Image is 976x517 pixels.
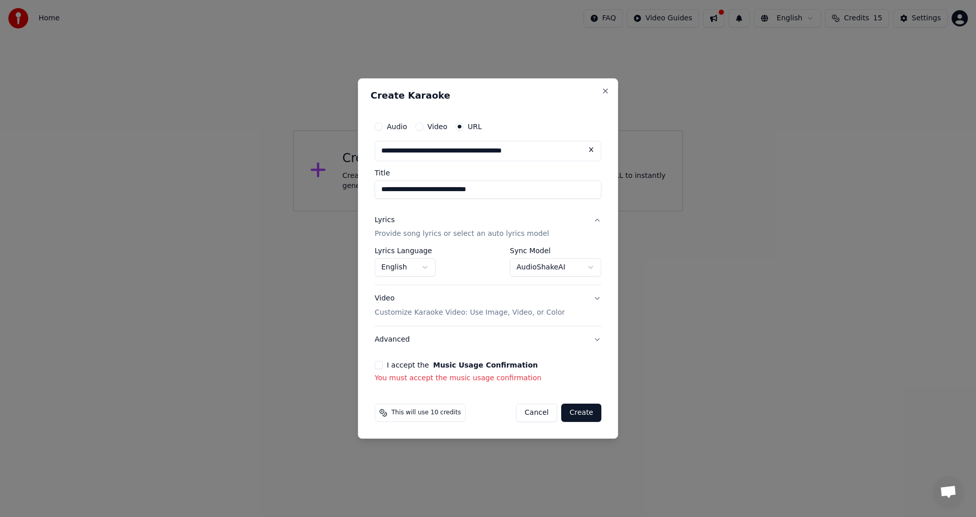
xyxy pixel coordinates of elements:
[375,215,394,225] div: Lyrics
[375,308,565,318] p: Customize Karaoke Video: Use Image, Video, or Color
[375,169,601,176] label: Title
[510,248,601,255] label: Sync Model
[375,286,601,326] button: VideoCustomize Karaoke Video: Use Image, Video, or Color
[433,361,538,369] button: I accept the
[375,294,565,318] div: Video
[387,123,407,130] label: Audio
[387,361,538,369] label: I accept the
[375,326,601,353] button: Advanced
[391,409,461,417] span: This will use 10 credits
[516,404,557,422] button: Cancel
[375,207,601,248] button: LyricsProvide song lyrics or select an auto lyrics model
[428,123,447,130] label: Video
[561,404,601,422] button: Create
[468,123,482,130] label: URL
[371,91,605,100] h2: Create Karaoke
[375,248,601,285] div: LyricsProvide song lyrics or select an auto lyrics model
[375,373,601,383] p: You must accept the music usage confirmation
[375,229,549,239] p: Provide song lyrics or select an auto lyrics model
[375,248,436,255] label: Lyrics Language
